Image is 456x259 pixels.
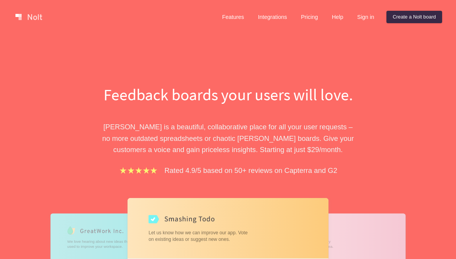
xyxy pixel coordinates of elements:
[351,11,380,23] a: Sign in
[295,11,324,23] a: Pricing
[119,166,158,175] img: stars.b067e34983.png
[326,11,350,23] a: Help
[252,11,293,23] a: Integrations
[95,83,361,106] h1: Feedback boards your users will love.
[95,121,361,155] p: [PERSON_NAME] is a beautiful, collaborative place for all your user requests – no more outdated s...
[165,165,337,176] p: Rated 4.9/5 based on 50+ reviews on Capterra and G2
[386,11,442,23] a: Create a Nolt board
[216,11,250,23] a: Features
